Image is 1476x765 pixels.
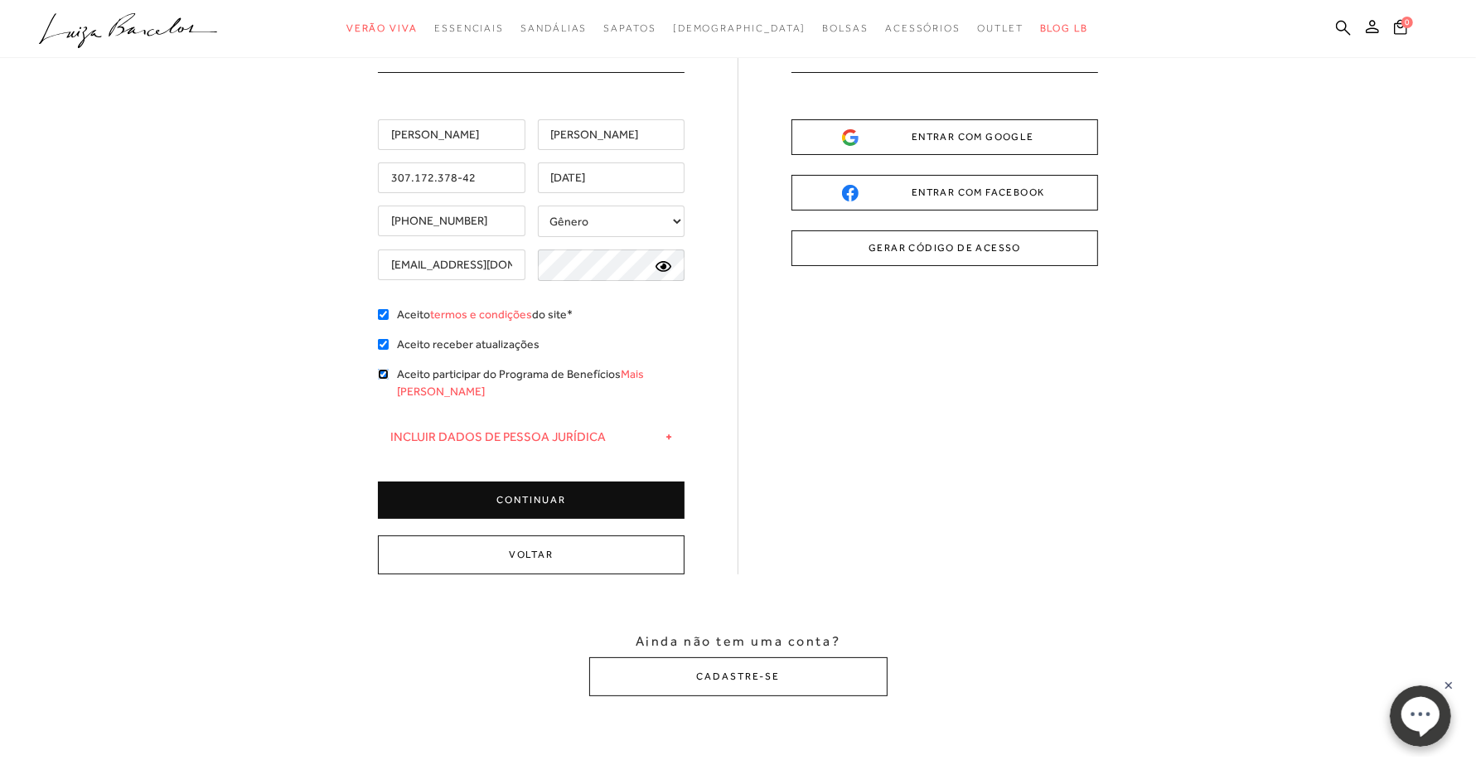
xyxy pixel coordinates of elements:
[589,657,888,696] button: CADASTRE-SE
[378,535,685,574] button: Voltar
[842,184,1048,201] div: ENTRAR COM FACEBOOK
[346,13,418,44] a: categoryNavScreenReaderText
[397,366,685,400] label: Aceito participar do Programa de Benefícios
[397,367,644,398] a: Mais [PERSON_NAME]
[378,482,685,519] button: CONTINUAR
[603,13,656,44] a: categoryNavScreenReaderText
[885,22,961,34] span: Acessórios
[977,22,1024,34] span: Outlet
[538,162,685,193] input: Data de Nascimento
[885,13,961,44] a: categoryNavScreenReaderText
[636,632,840,651] span: Ainda não tem uma conta?
[791,230,1098,266] button: GERAR CÓDIGO DE ACESSO
[791,119,1098,155] button: ENTRAR COM GOOGLE
[791,175,1098,211] button: ENTRAR COM FACEBOOK
[397,336,540,353] label: Aceito receber atualizações
[1389,18,1412,41] button: 0
[378,162,525,193] input: CPF
[603,22,656,34] span: Sapatos
[430,307,532,321] a: termos e condições
[977,13,1024,44] a: categoryNavScreenReaderText
[434,13,504,44] a: categoryNavScreenReaderText
[520,13,587,44] a: categoryNavScreenReaderText
[822,13,869,44] a: categoryNavScreenReaderText
[842,128,1048,146] div: ENTRAR COM GOOGLE
[656,259,672,272] a: ocultar senha
[378,249,525,280] input: E-mail
[346,22,418,34] span: Verão Viva
[390,429,606,444] span: Incluir dados de pessoa jurídica
[665,429,672,444] span: +
[1401,17,1413,28] span: 0
[822,22,869,34] span: Bolsas
[538,119,685,150] input: Sobrenome
[1040,22,1088,34] span: BLOG LB
[673,22,806,34] span: [DEMOGRAPHIC_DATA]
[397,306,573,323] label: Aceito do site*
[673,13,806,44] a: noSubCategoriesText
[434,22,504,34] span: Essenciais
[520,22,587,34] span: Sandálias
[378,119,525,150] input: Nome
[1040,13,1088,44] a: BLOG LB
[378,206,525,236] input: Telefone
